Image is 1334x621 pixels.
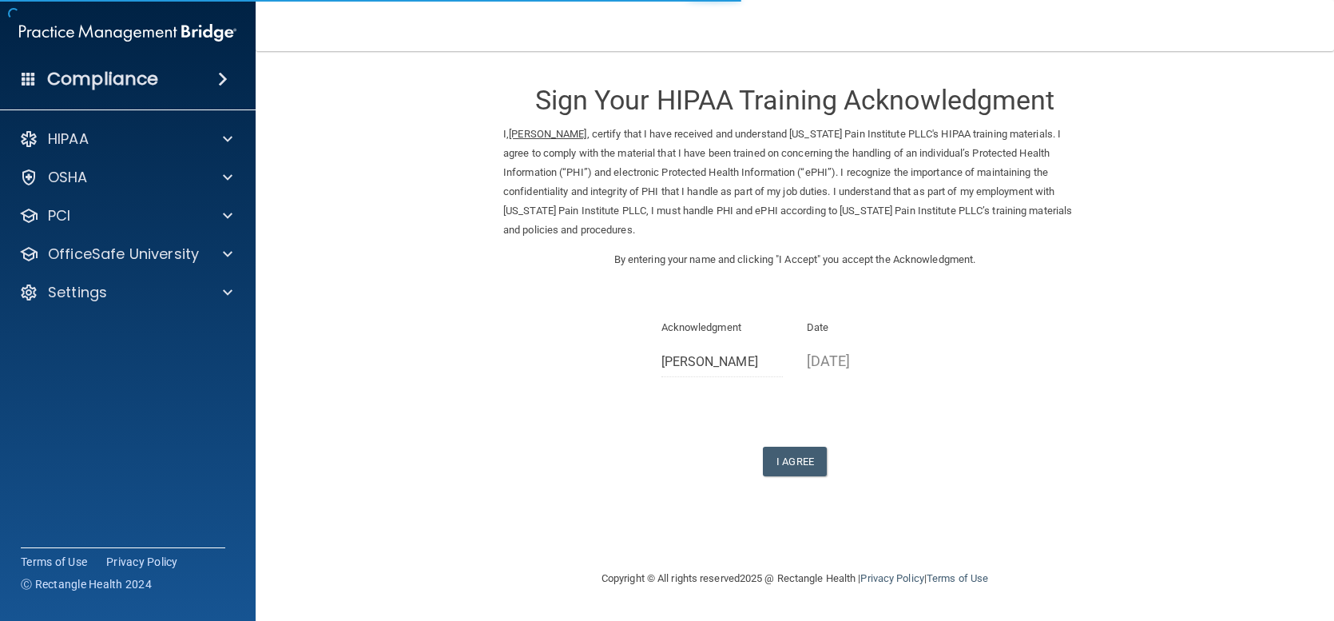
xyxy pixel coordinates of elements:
[503,553,1086,604] div: Copyright © All rights reserved 2025 @ Rectangle Health | |
[19,206,232,225] a: PCI
[48,168,88,187] p: OSHA
[48,283,107,302] p: Settings
[661,348,784,377] input: Full Name
[21,576,152,592] span: Ⓒ Rectangle Health 2024
[19,168,232,187] a: OSHA
[19,129,232,149] a: HIPAA
[106,554,178,570] a: Privacy Policy
[763,447,827,476] button: I Agree
[807,348,929,374] p: [DATE]
[860,572,923,584] a: Privacy Policy
[509,128,586,140] ins: [PERSON_NAME]
[503,125,1086,240] p: I, , certify that I have received and understand [US_STATE] Pain Institute PLLC's HIPAA training ...
[503,86,1086,115] h3: Sign Your HIPAA Training Acknowledgment
[807,318,929,337] p: Date
[47,68,158,90] h4: Compliance
[48,129,89,149] p: HIPAA
[503,250,1086,269] p: By entering your name and clicking "I Accept" you accept the Acknowledgment.
[48,245,199,264] p: OfficeSafe University
[661,318,784,337] p: Acknowledgment
[21,554,87,570] a: Terms of Use
[19,283,232,302] a: Settings
[48,206,70,225] p: PCI
[19,245,232,264] a: OfficeSafe University
[19,17,236,49] img: PMB logo
[927,572,988,584] a: Terms of Use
